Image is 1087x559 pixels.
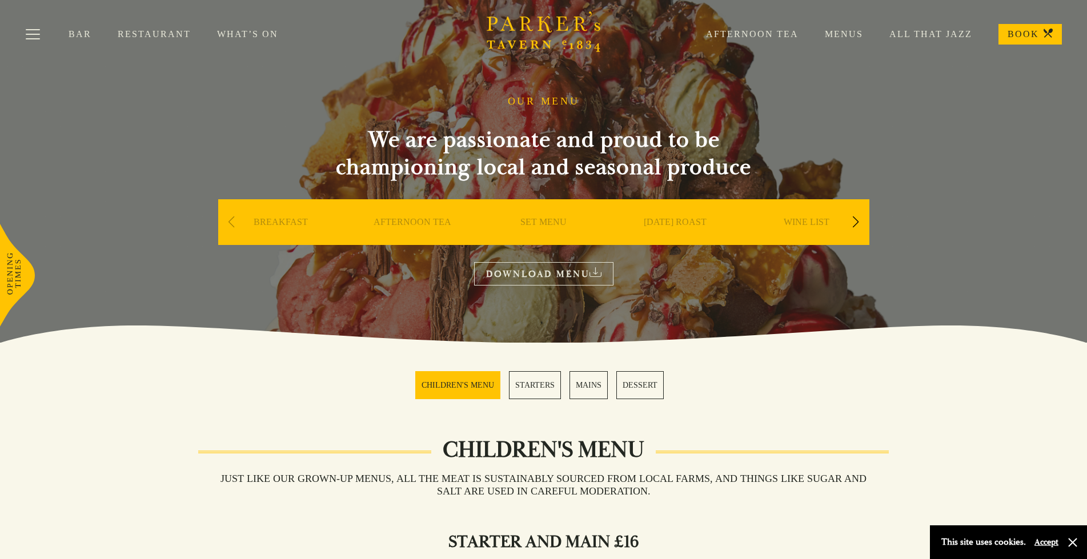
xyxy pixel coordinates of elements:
[474,262,613,285] a: DOWNLOAD MENU
[612,199,738,279] div: 4 / 9
[848,210,864,235] div: Next slide
[315,126,772,181] h2: We are passionate and proud to be championing local and seasonal produce
[350,199,475,279] div: 2 / 9
[198,472,889,497] h3: Just like our grown-up menus, all the meat is sustainably sourced from local farms, and things li...
[254,216,308,262] a: BREAKFAST
[520,216,567,262] a: SET MENU
[616,371,664,399] a: 4 / 4
[415,371,500,399] a: 1 / 4
[784,216,829,262] a: WINE LIST
[437,532,650,552] h2: STARTER AND MAIN £16
[481,199,607,279] div: 3 / 9
[1067,537,1078,548] button: Close and accept
[1034,537,1058,548] button: Accept
[941,534,1026,550] p: This site uses cookies.
[431,436,656,464] h2: Children's Menu
[644,216,707,262] a: [DATE] ROAST
[509,371,561,399] a: 2 / 4
[569,371,608,399] a: 3 / 4
[224,210,239,235] div: Previous slide
[508,95,580,108] h1: OUR MENU
[744,199,869,279] div: 5 / 9
[218,199,344,279] div: 1 / 9
[374,216,451,262] a: AFTERNOON TEA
